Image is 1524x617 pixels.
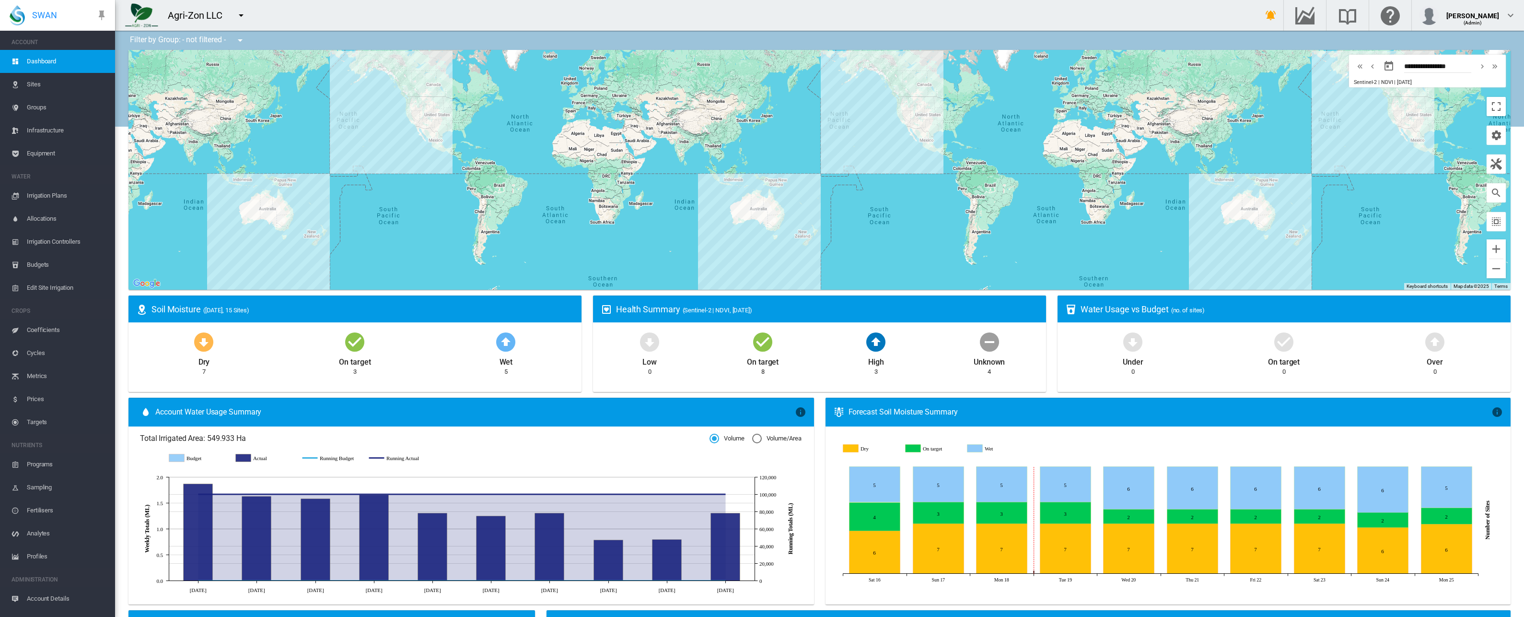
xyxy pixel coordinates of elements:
[140,406,151,418] md-icon: icon-water
[1421,467,1472,508] g: Wet Aug 25, 2025 5
[1230,467,1281,510] g: Wet Aug 22, 2025 6
[1394,79,1411,85] span: | [DATE]
[974,353,1005,368] div: Unknown
[1487,183,1506,202] button: icon-magnify
[157,552,163,558] tspan: 0.5
[192,330,215,353] md-icon: icon-arrow-down-bold-circle
[1131,368,1135,376] div: 0
[1282,368,1286,376] div: 0
[27,411,107,434] span: Targets
[1421,508,1472,524] g: On target Aug 25, 2025 2
[1294,510,1345,524] g: On target Aug 23, 2025 2
[868,577,880,582] tspan: Sat 16
[1489,60,1500,72] md-icon: icon-chevron-double-right
[27,119,107,142] span: Infrastructure
[843,444,897,453] g: Dry
[27,96,107,119] span: Groups
[12,35,107,50] span: ACCOUNT
[157,500,163,506] tspan: 1.5
[27,207,107,230] span: Allocations
[759,544,774,549] tspan: 40,000
[761,368,765,376] div: 8
[1171,307,1205,314] span: (no. of sites)
[1103,510,1154,524] g: On target Aug 20, 2025 2
[874,368,878,376] div: 3
[759,561,774,567] tspan: 20,000
[1421,524,1472,574] g: Dry Aug 25, 2025 6
[913,502,964,524] g: On target Aug 17, 2025 3
[1250,577,1261,582] tspan: Fri 22
[157,475,163,480] tspan: 2.0
[905,444,960,453] g: On target
[994,577,1009,582] tspan: Mon 18
[151,303,574,315] div: Soil Moisture
[27,476,107,499] span: Sampling
[1487,126,1506,145] button: icon-cog
[231,31,250,50] button: icon-menu-down
[759,578,762,584] tspan: 0
[131,277,163,290] img: Google
[1121,577,1136,582] tspan: Wed 20
[759,526,774,532] tspan: 60,000
[1293,10,1316,21] md-icon: Go to the Data Hub
[1272,330,1295,353] md-icon: icon-checkbox-marked-circle
[723,579,727,582] circle: Running Budget Aug 18 20
[483,587,500,593] tspan: [DATE]
[489,492,493,496] circle: Running Actual Jul 21 100,155.02
[759,492,777,498] tspan: 100,000
[600,587,617,593] tspan: [DATE]
[1490,130,1502,141] md-icon: icon-cog
[1354,60,1366,72] button: icon-chevron-double-left
[196,579,200,582] circle: Running Budget Jun 16 20
[913,524,964,574] g: Dry Aug 17, 2025 7
[96,10,107,21] md-icon: icon-pin
[547,579,551,582] circle: Running Budget Jul 28 20
[1491,406,1503,418] md-icon: icon-information
[747,353,779,368] div: On target
[1355,60,1365,72] md-icon: icon-chevron-double-left
[710,434,744,443] md-radio-button: Volume
[1040,524,1091,574] g: Dry Aug 19, 2025 7
[711,513,740,581] g: Actual Aug 18 1.31
[314,579,317,582] circle: Running Budget Jun 30 20
[27,253,107,276] span: Budgets
[1419,6,1439,25] img: profile.jpg
[369,454,426,463] g: Running Actual
[255,579,258,582] circle: Running Budget Jun 23 20
[196,492,200,496] circle: Running Actual Jun 16 100,147.6
[751,330,774,353] md-icon: icon-checkbox-marked-circle
[967,444,1022,453] g: Wet
[1294,467,1345,510] g: Wet Aug 23, 2025 6
[155,407,795,417] span: Account Water Usage Summary
[1294,524,1345,574] g: Dry Aug 23, 2025 7
[248,587,265,593] tspan: [DATE]
[489,579,493,582] circle: Running Budget Jul 21 20
[988,368,991,376] div: 4
[665,579,669,582] circle: Running Budget Aug 11 20
[339,353,371,368] div: On target
[27,388,107,411] span: Prices
[372,492,376,496] circle: Running Actual Jul 7 100,152.47
[1313,577,1325,582] tspan: Sat 23
[12,438,107,453] span: NUTRIENTS
[307,587,324,593] tspan: [DATE]
[27,319,107,342] span: Coefficients
[1357,512,1408,528] g: On target Aug 24, 2025 2
[10,5,25,25] img: SWAN-Landscape-Logo-Colour-drop.png
[27,342,107,365] span: Cycles
[913,467,964,502] g: Wet Aug 17, 2025 5
[759,475,777,480] tspan: 120,000
[1439,577,1454,582] tspan: Mon 25
[27,499,107,522] span: Fertilisers
[27,545,107,568] span: Profiles
[1489,60,1501,72] button: icon-chevron-double-right
[1477,60,1488,72] md-icon: icon-chevron-right
[343,330,366,353] md-icon: icon-checkbox-marked-circle
[1464,20,1482,25] span: (Admin)
[931,577,945,582] tspan: Sun 17
[424,587,441,593] tspan: [DATE]
[169,454,226,463] g: Budget
[12,169,107,184] span: WATER
[1476,60,1489,72] button: icon-chevron-right
[198,353,210,368] div: Dry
